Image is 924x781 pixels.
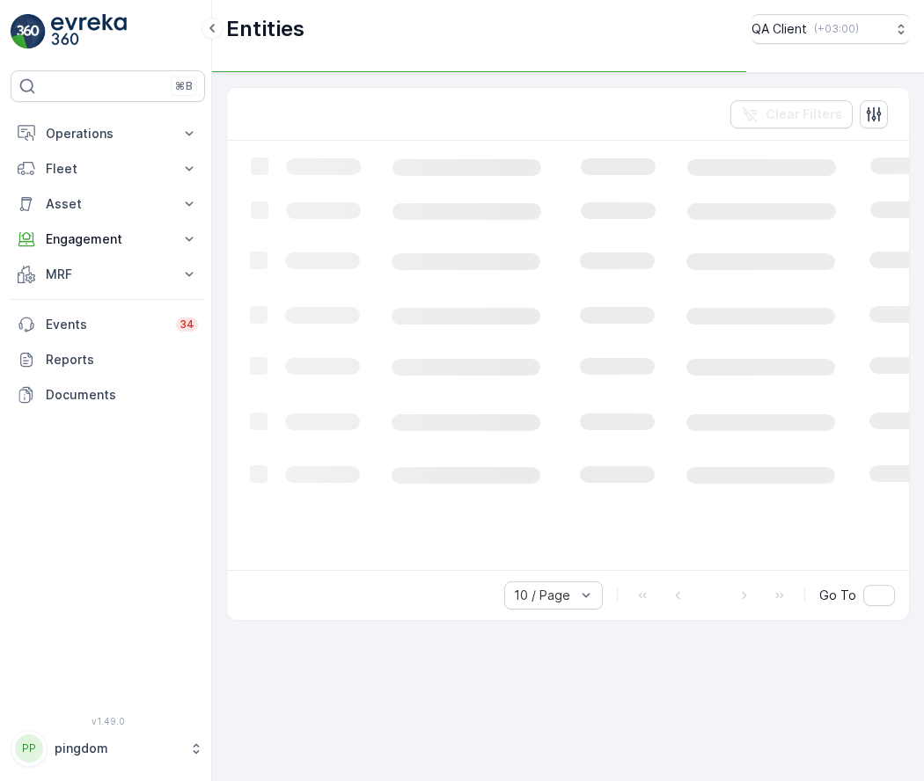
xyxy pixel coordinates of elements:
img: logo [11,14,46,49]
p: MRF [46,266,170,283]
button: Engagement [11,222,205,257]
button: PPpingdom [11,730,205,767]
a: Events34 [11,307,205,342]
button: Asset [11,186,205,222]
p: Entities [226,15,304,43]
p: Asset [46,195,170,213]
button: Fleet [11,151,205,186]
p: ( +03:00 ) [814,22,859,36]
p: Reports [46,351,198,369]
button: QA Client(+03:00) [752,14,910,44]
p: pingdom [55,740,180,757]
p: Clear Filters [766,106,842,123]
span: Go To [819,587,856,604]
p: QA Client [752,20,807,38]
span: v 1.49.0 [11,716,205,726]
p: Engagement [46,230,170,248]
button: MRF [11,257,205,292]
p: Documents [46,386,198,404]
p: Operations [46,125,170,142]
button: Operations [11,116,205,151]
p: ⌘B [175,79,193,93]
p: Events [46,316,165,333]
a: Reports [11,342,205,377]
p: 34 [180,318,194,332]
p: Fleet [46,160,170,178]
button: Clear Filters [730,100,853,128]
img: logo_light-DOdMpM7g.png [51,14,127,49]
a: Documents [11,377,205,412]
div: PP [15,734,43,763]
